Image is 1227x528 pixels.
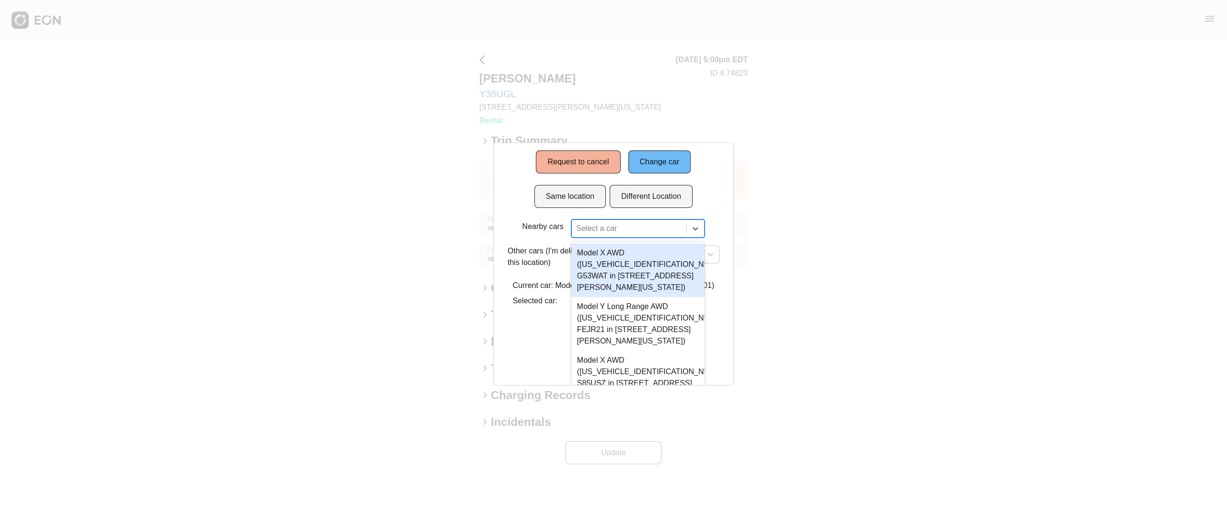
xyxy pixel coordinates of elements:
p: Selected car: [513,295,715,307]
div: Model X AWD ([US_VEHICLE_IDENTIFICATION_NUMBER] S85USZ in [STREET_ADDRESS][PERSON_NAME][US_STATE]) [571,351,705,404]
p: Current car: Model Y Long Range AWD (Y38UGL in 11101) [513,280,715,291]
button: Same location [534,185,606,208]
p: Other cars (I'm delivering to this location) [508,245,608,268]
div: Model X AWD ([US_VEHICLE_IDENTIFICATION_NUMBER] G53WAT in [STREET_ADDRESS][PERSON_NAME][US_STATE]) [571,243,705,297]
button: Change car [628,150,691,173]
p: Nearby cars [522,221,564,232]
button: Different Location [610,185,693,208]
div: Model Y Long Range AWD ([US_VEHICLE_IDENTIFICATION_NUMBER] FEJR21 in [STREET_ADDRESS][PERSON_NAME... [571,297,705,351]
button: Request to cancel [536,150,621,173]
